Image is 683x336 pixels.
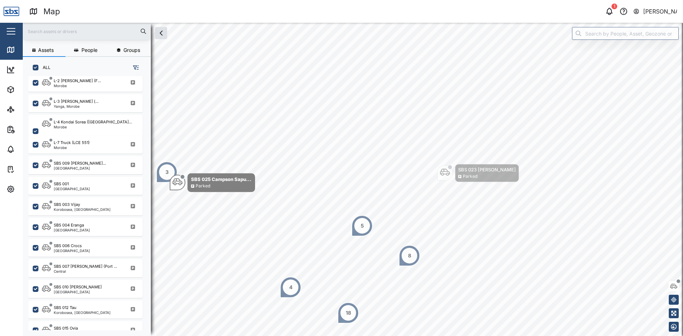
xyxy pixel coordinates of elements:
div: Settings [18,185,44,193]
div: Parked [463,173,477,180]
div: [PERSON_NAME] [643,7,677,16]
div: SBS 010 [PERSON_NAME] [54,284,102,290]
div: Sites [18,106,36,113]
div: L-3 [PERSON_NAME] (... [54,98,99,105]
div: Tasks [18,165,38,173]
div: 8 [408,252,411,260]
div: SBS 006 Crocs [54,243,82,249]
canvas: Map [23,23,683,336]
div: [GEOGRAPHIC_DATA] [54,166,106,170]
div: Map marker [156,161,178,183]
div: [GEOGRAPHIC_DATA] [54,290,102,294]
div: Morobe [54,84,101,87]
div: Alarms [18,145,41,153]
button: [PERSON_NAME] [633,6,677,16]
div: SBS 025 Campson Sapu... [191,176,252,183]
div: Map marker [399,245,420,266]
label: ALL [38,65,51,70]
div: Assets [18,86,41,94]
div: Central [54,270,117,273]
div: Morobe [54,125,132,129]
div: SBS 001 [54,181,69,187]
div: [GEOGRAPHIC_DATA] [54,249,90,252]
img: Main Logo [4,4,19,19]
div: 3 [165,168,169,176]
div: Morobe [54,146,90,149]
div: [GEOGRAPHIC_DATA] [54,228,90,232]
div: L-4 Kondai Sorea ([GEOGRAPHIC_DATA]... [54,119,132,125]
div: SBS 023 [PERSON_NAME] [458,166,516,173]
div: Dashboard [18,66,51,74]
div: Korobosea, [GEOGRAPHIC_DATA] [54,208,111,211]
div: Parked [196,183,210,190]
div: Map marker [280,277,301,298]
span: People [81,48,97,53]
div: [GEOGRAPHIC_DATA] [54,187,90,191]
div: Map marker [351,215,373,236]
div: SBS 009 [PERSON_NAME]... [54,160,106,166]
div: Map [43,5,60,18]
input: Search assets or drivers [27,26,147,37]
span: Assets [38,48,54,53]
div: SBS 012 Tau [54,305,76,311]
input: Search by People, Asset, Geozone or Place [572,27,679,40]
div: SBS 015 Ovia [54,325,78,331]
div: Map [18,46,35,54]
div: Yanga, Morobe [54,105,99,108]
div: Map marker [338,302,359,324]
div: L-2 [PERSON_NAME] (F... [54,78,101,84]
div: 5 [361,222,364,230]
div: 4 [289,283,292,291]
div: L-7 Truck (LCE 551) [54,140,90,146]
div: Korobosea, [GEOGRAPHIC_DATA] [54,311,111,314]
div: 18 [346,309,351,317]
div: SBS 004 Eranga [54,222,84,228]
div: Reports [18,126,43,133]
div: SBS 003 Vijay [54,202,80,208]
div: Map marker [437,164,519,182]
div: grid [28,76,150,330]
div: Map marker [170,173,255,192]
span: Groups [123,48,140,53]
div: 1 [611,4,617,9]
div: SBS 007 [PERSON_NAME] (Port ... [54,263,117,270]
